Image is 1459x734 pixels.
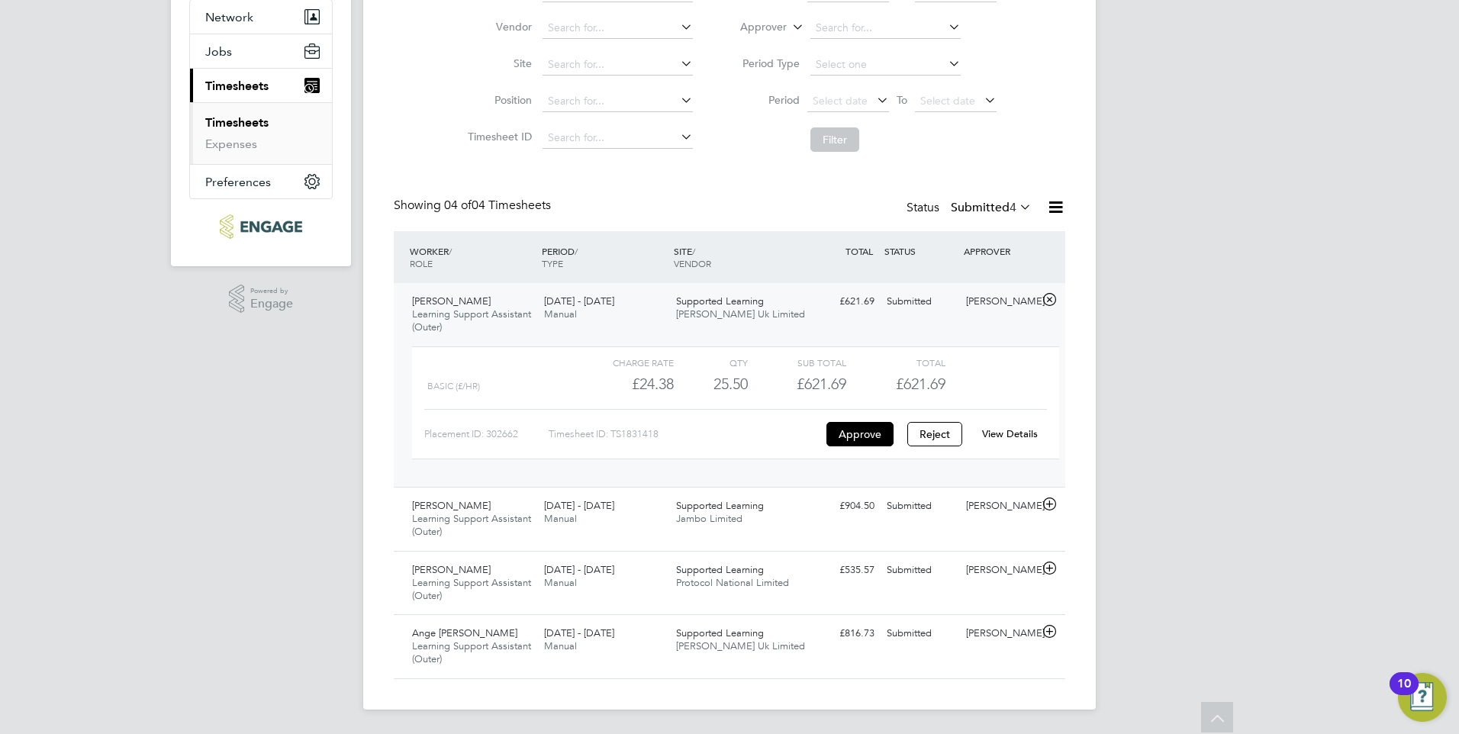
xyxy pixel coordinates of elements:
[1397,684,1411,703] div: 10
[801,621,881,646] div: £816.73
[205,115,269,130] a: Timesheets
[412,512,531,538] span: Learning Support Assistant (Outer)
[676,307,805,320] span: [PERSON_NAME] Uk Limited
[463,20,532,34] label: Vendor
[907,198,1035,219] div: Status
[394,198,554,214] div: Showing
[810,127,859,152] button: Filter
[412,626,517,639] span: Ange [PERSON_NAME]
[250,298,293,311] span: Engage
[444,198,551,213] span: 04 Timesheets
[205,175,271,189] span: Preferences
[960,558,1039,583] div: [PERSON_NAME]
[676,639,805,652] span: [PERSON_NAME] Uk Limited
[410,257,433,269] span: ROLE
[670,237,802,277] div: SITE
[205,10,253,24] span: Network
[544,499,614,512] span: [DATE] - [DATE]
[205,79,269,93] span: Timesheets
[544,512,577,525] span: Manual
[412,307,531,333] span: Learning Support Assistant (Outer)
[427,381,480,391] span: Basic (£/HR)
[544,626,614,639] span: [DATE] - [DATE]
[412,639,531,665] span: Learning Support Assistant (Outer)
[845,245,873,257] span: TOTAL
[463,93,532,107] label: Position
[538,237,670,277] div: PERIOD
[731,56,800,70] label: Period Type
[960,494,1039,519] div: [PERSON_NAME]
[544,576,577,589] span: Manual
[881,494,960,519] div: Submitted
[892,90,912,110] span: To
[205,44,232,59] span: Jobs
[674,353,748,372] div: QTY
[920,94,975,108] span: Select date
[826,422,894,446] button: Approve
[810,18,961,39] input: Search for...
[810,54,961,76] input: Select one
[960,237,1039,265] div: APPROVER
[549,422,823,446] div: Timesheet ID: TS1831418
[412,499,491,512] span: [PERSON_NAME]
[250,285,293,298] span: Powered by
[229,285,294,314] a: Powered byEngage
[1010,200,1016,215] span: 4
[406,237,538,277] div: WORKER
[542,257,563,269] span: TYPE
[544,295,614,307] span: [DATE] - [DATE]
[846,353,945,372] div: Total
[189,214,333,239] a: Go to home page
[982,427,1038,440] a: View Details
[801,494,881,519] div: £904.50
[412,563,491,576] span: [PERSON_NAME]
[1398,673,1447,722] button: Open Resource Center, 10 new notifications
[692,245,695,257] span: /
[543,91,693,112] input: Search for...
[575,245,578,257] span: /
[544,639,577,652] span: Manual
[463,56,532,70] label: Site
[676,626,764,639] span: Supported Learning
[674,372,748,397] div: 25.50
[676,499,764,512] span: Supported Learning
[718,20,787,35] label: Approver
[412,576,531,602] span: Learning Support Assistant (Outer)
[463,130,532,143] label: Timesheet ID
[907,422,962,446] button: Reject
[676,576,789,589] span: Protocol National Limited
[220,214,301,239] img: ncclondon-logo-retina.png
[960,289,1039,314] div: [PERSON_NAME]
[748,353,846,372] div: Sub Total
[190,165,332,198] button: Preferences
[444,198,472,213] span: 04 of
[676,295,764,307] span: Supported Learning
[544,563,614,576] span: [DATE] - [DATE]
[881,621,960,646] div: Submitted
[544,307,577,320] span: Manual
[543,18,693,39] input: Search for...
[674,257,711,269] span: VENDOR
[424,422,549,446] div: Placement ID: 302662
[449,245,452,257] span: /
[190,34,332,68] button: Jobs
[748,372,846,397] div: £621.69
[881,558,960,583] div: Submitted
[676,512,742,525] span: Jambo Limited
[543,127,693,149] input: Search for...
[205,137,257,151] a: Expenses
[896,375,945,393] span: £621.69
[813,94,868,108] span: Select date
[575,353,674,372] div: Charge rate
[731,93,800,107] label: Period
[881,289,960,314] div: Submitted
[881,237,960,265] div: STATUS
[801,558,881,583] div: £535.57
[190,102,332,164] div: Timesheets
[676,563,764,576] span: Supported Learning
[190,69,332,102] button: Timesheets
[575,372,674,397] div: £24.38
[951,200,1032,215] label: Submitted
[412,295,491,307] span: [PERSON_NAME]
[960,621,1039,646] div: [PERSON_NAME]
